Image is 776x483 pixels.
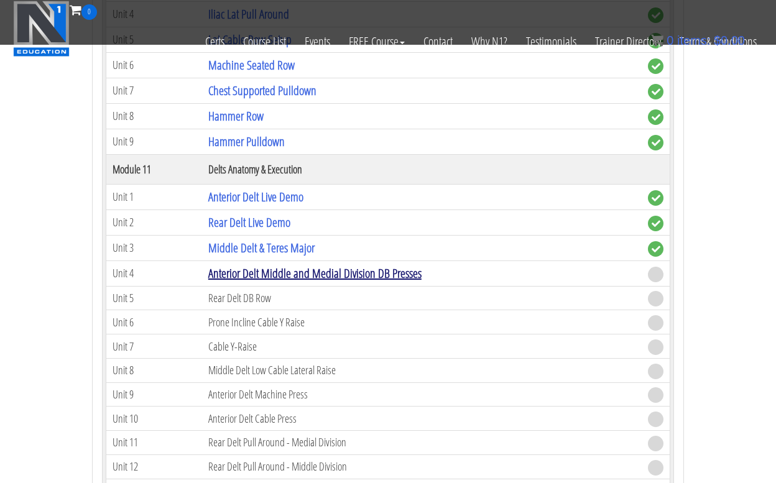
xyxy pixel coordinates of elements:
span: complete [648,58,663,74]
td: Unit 8 [106,103,202,129]
td: Rear Delt Pull Around - Medial Division [202,431,642,455]
img: icon11.png [651,34,663,47]
a: Hammer Row [208,108,264,124]
th: Module 11 [106,154,202,184]
td: Rear Delt DB Row [202,286,642,310]
span: $ [714,34,721,47]
a: 0 [70,1,97,18]
a: Middle Delt & Teres Major [208,239,315,256]
td: Anterior Delt Machine Press [202,382,642,407]
a: Testimonials [517,20,586,63]
td: Unit 4 [106,260,202,286]
a: Trainer Directory [586,20,670,63]
span: complete [648,109,663,125]
a: Events [295,20,339,63]
td: Unit 5 [106,286,202,310]
span: complete [648,190,663,206]
span: 0 [667,34,673,47]
a: Rear Delt Live Demo [208,214,290,231]
span: complete [648,216,663,231]
span: items: [677,34,710,47]
td: Cable Y-Raise [202,334,642,359]
a: Anterior Delt Live Demo [208,188,303,205]
td: Unit 7 [106,334,202,359]
a: Machine Seated Row [208,57,295,73]
td: Unit 11 [106,431,202,455]
span: complete [648,135,663,150]
td: Middle Delt Low Cable Lateral Raise [202,358,642,382]
bdi: 0.00 [714,34,745,47]
td: Anterior Delt Cable Press [202,407,642,431]
td: Unit 9 [106,129,202,154]
td: Unit 8 [106,358,202,382]
a: Why N1? [462,20,517,63]
span: complete [648,84,663,99]
td: Unit 9 [106,382,202,407]
span: 0 [81,4,97,20]
a: Terms & Conditions [670,20,766,63]
a: Contact [414,20,462,63]
a: Certs [196,20,234,63]
img: n1-education [13,1,70,57]
a: Anterior Delt Middle and Medial Division DB Presses [208,265,422,282]
td: Unit 3 [106,235,202,260]
td: Unit 1 [106,184,202,209]
a: Course List [234,20,295,63]
td: Unit 2 [106,209,202,235]
td: Rear Delt Pull Around - Middle Division [202,454,642,479]
a: Hammer Pulldown [208,133,285,150]
th: Delts Anatomy & Execution [202,154,642,184]
td: Prone Incline Cable Y Raise [202,310,642,334]
td: Unit 10 [106,407,202,431]
td: Unit 6 [106,310,202,334]
span: complete [648,241,663,257]
td: Unit 12 [106,454,202,479]
td: Unit 6 [106,52,202,78]
a: 0 items: $0.00 [651,34,745,47]
a: FREE Course [339,20,414,63]
a: Chest Supported Pulldown [208,82,316,99]
td: Unit 7 [106,78,202,103]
